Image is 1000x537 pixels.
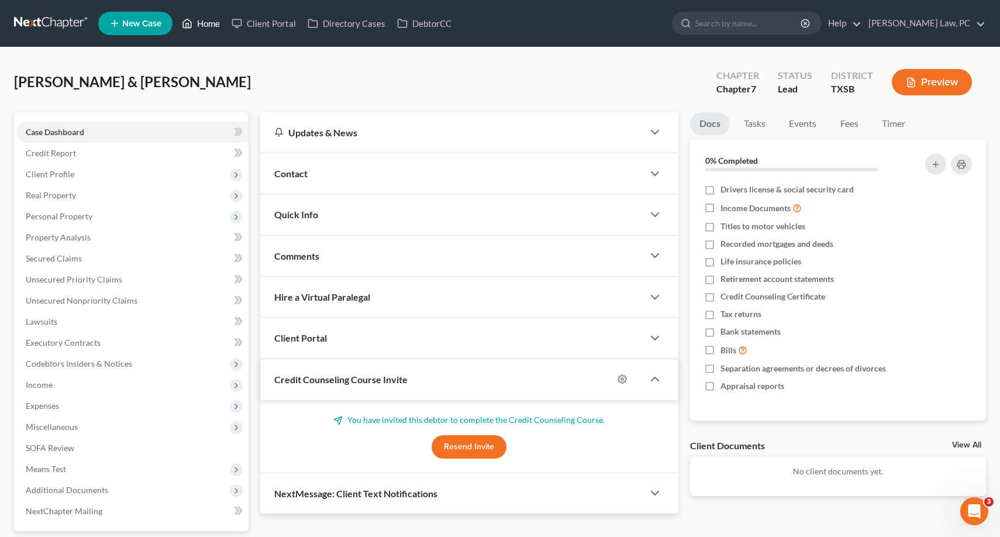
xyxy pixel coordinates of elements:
span: Recorded mortgages and deeds [720,238,833,250]
span: Bank statements [720,326,781,338]
span: Appraisal reports [720,380,784,392]
span: Client Profile [26,169,74,179]
a: SOFA Review [16,438,249,459]
span: Case Dashboard [26,127,84,137]
a: Executory Contracts [16,332,249,353]
span: Quick Info [274,209,318,220]
p: No client documents yet. [699,466,977,477]
span: Contact [274,168,308,179]
span: Income Documents [720,202,791,214]
button: Resend Invite [432,435,506,459]
span: Unsecured Nonpriority Claims [26,295,137,305]
span: Additional Documents [26,485,108,495]
span: Real Property [26,190,76,200]
span: Titles to motor vehicles [720,221,805,232]
div: Lead [778,82,812,96]
span: Credit Counseling Course Invite [274,374,408,385]
a: Property Analysis [16,227,249,248]
a: NextChapter Mailing [16,501,249,522]
span: Separation agreements or decrees of divorces [720,363,886,374]
span: Comments [274,250,319,261]
span: Secured Claims [26,253,82,263]
a: Home [176,13,226,34]
button: Preview [892,69,972,95]
span: NextChapter Mailing [26,506,102,516]
a: Unsecured Nonpriority Claims [16,290,249,311]
a: View All [952,441,981,449]
a: Client Portal [226,13,302,34]
span: Credit Counseling Certificate [720,291,825,302]
a: Timer [873,112,915,135]
span: Executory Contracts [26,338,101,347]
span: Means Test [26,464,66,474]
span: Credit Report [26,148,76,158]
a: Tasks [735,112,775,135]
div: Status [778,69,812,82]
span: Lawsuits [26,316,57,326]
span: Client Portal [274,332,327,343]
div: Updates & News [274,126,630,139]
span: Retirement account statements [720,273,834,285]
p: You have invited this debtor to complete the Credit Counseling Course. [274,414,665,426]
span: Personal Property [26,211,92,221]
span: Income [26,380,53,390]
a: Events [780,112,826,135]
div: Client Documents [690,439,765,452]
span: Miscellaneous [26,422,78,432]
a: Unsecured Priority Claims [16,269,249,290]
a: DebtorCC [391,13,457,34]
a: Directory Cases [302,13,391,34]
a: Fees [830,112,868,135]
div: Chapter [716,82,759,96]
span: Life insurance policies [720,256,801,267]
span: Tax returns [720,308,761,320]
a: Secured Claims [16,248,249,269]
span: Property Analysis [26,232,91,242]
span: Bills [720,345,736,356]
span: SOFA Review [26,443,74,453]
div: TXSB [831,82,873,96]
span: 7 [751,83,756,94]
span: Hire a Virtual Paralegal [274,291,370,302]
a: Docs [690,112,730,135]
input: Search by name... [695,12,802,34]
span: Codebtors Insiders & Notices [26,359,132,369]
a: Credit Report [16,143,249,164]
span: NextMessage: Client Text Notifications [274,488,437,499]
span: Unsecured Priority Claims [26,274,122,284]
strong: 0% Completed [705,156,758,166]
iframe: Intercom live chat [960,497,988,525]
span: Drivers license & social security card [720,184,854,195]
a: [PERSON_NAME] Law, PC [863,13,985,34]
span: New Case [122,19,161,28]
a: Lawsuits [16,311,249,332]
div: Chapter [716,69,759,82]
a: Case Dashboard [16,122,249,143]
div: District [831,69,873,82]
a: Help [822,13,861,34]
span: [PERSON_NAME] & [PERSON_NAME] [14,73,251,90]
span: Expenses [26,401,59,411]
span: 3 [984,497,994,507]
